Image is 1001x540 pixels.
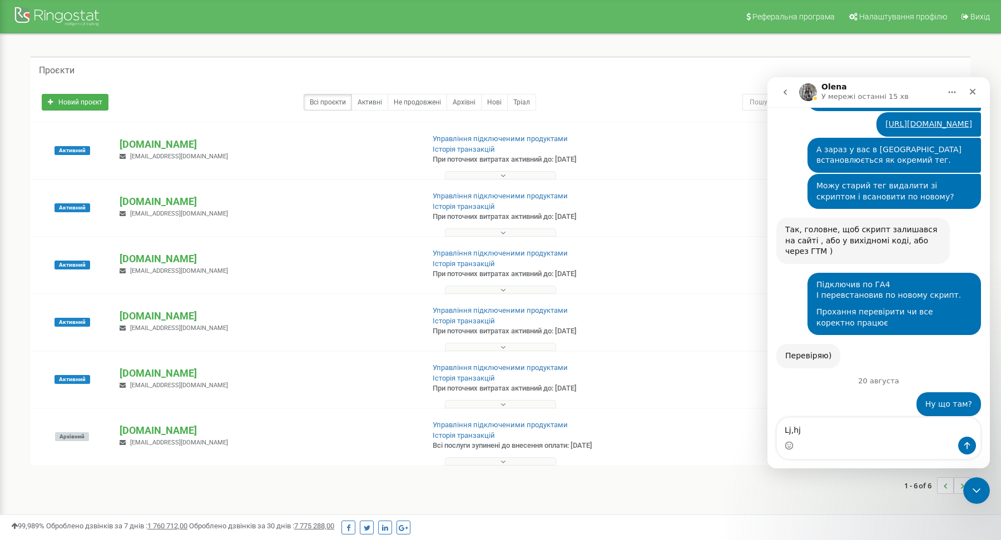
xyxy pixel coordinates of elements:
[147,522,187,530] u: 1 760 712,00
[130,210,228,217] span: [EMAIL_ADDRESS][DOMAIN_NAME]
[351,94,388,111] a: Активні
[433,431,495,439] a: Історія транзакцій
[130,153,228,160] span: [EMAIL_ADDRESS][DOMAIN_NAME]
[120,194,414,209] p: [DOMAIN_NAME]
[42,94,108,111] a: Новий проєкт
[447,94,482,111] a: Архівні
[433,441,650,451] p: Всі послуги зупинені до внесення оплати: [DATE]
[742,94,909,111] input: Пошук
[433,317,495,325] a: Історія транзакцій
[55,432,89,441] span: Архівний
[294,522,334,530] u: 7 775 288,00
[433,363,568,372] a: Управління підключеними продуктами
[970,12,990,21] span: Вихід
[433,421,568,429] a: Управління підключеними продуктами
[120,309,414,323] p: [DOMAIN_NAME]
[433,269,650,279] p: При поточних витратах активний до: [DATE]
[433,202,495,211] a: Історія транзакцій
[433,212,650,222] p: При поточних витратах активний до: [DATE]
[120,366,414,381] p: [DOMAIN_NAME]
[388,94,447,111] a: Не продовжені
[433,326,650,337] p: При поточних витратах активний до: [DATE]
[189,522,334,530] span: Оброблено дзвінків за 30 днів :
[433,306,568,314] a: Управління підключеними продуктами
[904,477,937,494] span: 1 - 6 of 6
[433,383,650,394] p: При поточних витратах активний до: [DATE]
[433,249,568,257] a: Управління підключеними продуктами
[130,324,228,332] span: [EMAIL_ADDRESS][DOMAIN_NAME]
[433,134,568,143] a: Управління підключеними продуктами
[54,375,90,384] span: Активний
[130,267,228,274] span: [EMAIL_ADDRESS][DOMAIN_NAME]
[433,374,495,382] a: Історія транзакцій
[304,94,352,111] a: Всі проєкти
[46,522,187,530] span: Оброблено дзвінків за 7 днів :
[752,12,835,21] span: Реферальна програма
[130,439,228,446] span: [EMAIL_ADDRESS][DOMAIN_NAME]
[54,318,90,327] span: Активний
[120,252,414,266] p: [DOMAIN_NAME]
[54,203,90,212] span: Активний
[433,154,650,165] p: При поточних витратах активний до: [DATE]
[433,145,495,153] a: Історія транзакцій
[767,77,990,468] iframe: Intercom live chat
[54,261,90,269] span: Активний
[859,12,947,21] span: Налаштування профілю
[507,94,536,111] a: Тріал
[11,522,44,530] span: 99,989%
[130,382,228,389] span: [EMAIL_ADDRESS][DOMAIN_NAME]
[54,146,90,155] span: Активний
[120,137,414,152] p: [DOMAIN_NAME]
[963,477,990,504] iframe: Intercom live chat
[433,259,495,268] a: Історія транзакцій
[39,66,75,76] h5: Проєкти
[433,192,568,200] a: Управління підключеними продуктами
[904,466,970,505] nav: ...
[120,423,414,438] p: [DOMAIN_NAME]
[481,94,508,111] a: Нові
